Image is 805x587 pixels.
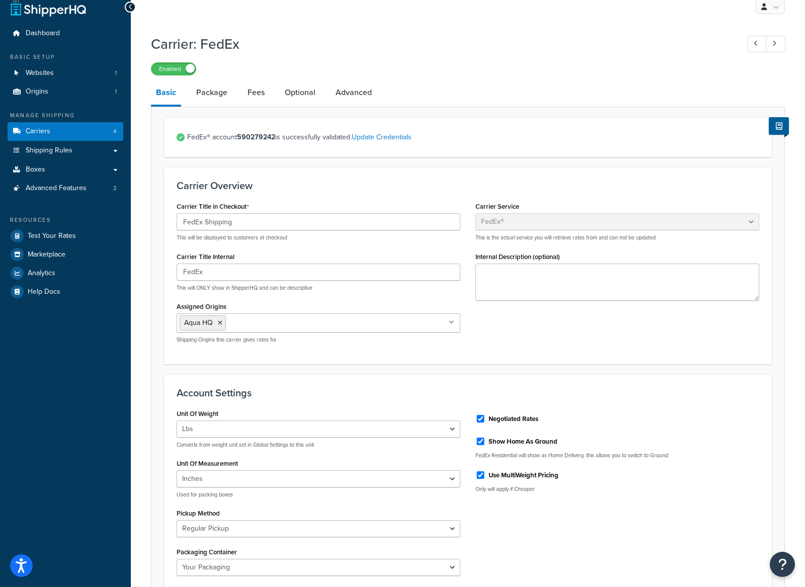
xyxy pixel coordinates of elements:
[115,69,117,77] span: 1
[113,127,117,136] span: 4
[475,203,519,210] label: Carrier Service
[331,80,377,105] a: Advanced
[8,160,123,179] a: Boxes
[28,269,55,278] span: Analytics
[187,130,759,144] span: FedEx® account is successfully validated.
[475,485,759,493] p: Only will apply if Cheaper
[475,253,560,261] label: Internal Description (optional)
[184,317,213,328] span: Aqua HQ
[151,80,181,107] a: Basic
[26,88,48,96] span: Origins
[151,63,196,75] label: Enabled
[8,24,123,43] a: Dashboard
[769,117,789,135] button: Show Help Docs
[177,203,249,211] label: Carrier Title in Checkout
[8,227,123,245] a: Test Your Rates
[177,387,759,398] h3: Account Settings
[177,460,238,467] label: Unit Of Measurement
[8,179,123,198] li: Advanced Features
[177,180,759,191] h3: Carrier Overview
[766,36,785,52] a: Next Record
[8,179,123,198] a: Advanced Features2
[8,64,123,82] li: Websites
[770,552,795,577] button: Open Resource Center
[8,53,123,61] div: Basic Setup
[113,184,117,193] span: 2
[8,283,123,301] a: Help Docs
[177,234,460,241] p: This will be displayed to customers at checkout
[151,34,729,54] h1: Carrier: FedEx
[115,88,117,96] span: 1
[177,510,220,517] label: Pickup Method
[28,288,60,296] span: Help Docs
[26,69,54,77] span: Websites
[8,216,123,224] div: Resources
[237,132,275,142] strong: 590279242
[177,410,218,417] label: Unit Of Weight
[280,80,320,105] a: Optional
[26,165,45,174] span: Boxes
[489,414,538,424] label: Negotiated Rates
[26,127,50,136] span: Carriers
[177,284,460,292] p: This will ONLY show in ShipperHQ and can be descriptive
[8,245,123,264] a: Marketplace
[475,234,759,241] p: This is the actual service you will retrieve rates from and can not be updated
[28,250,65,259] span: Marketplace
[26,184,87,193] span: Advanced Features
[8,111,123,120] div: Manage Shipping
[26,146,72,155] span: Shipping Rules
[352,132,412,142] a: Update Credentials
[8,264,123,282] a: Analytics
[26,29,60,38] span: Dashboard
[243,80,270,105] a: Fees
[747,36,767,52] a: Previous Record
[8,64,123,82] a: Websites1
[177,441,460,449] p: Converts from weight unit set in Global Settings to this unit
[177,336,460,344] p: Shipping Origins this carrier gives rates for
[8,82,123,101] li: Origins
[177,253,234,261] label: Carrier Title Internal
[8,122,123,141] li: Carriers
[489,471,558,480] label: Use MultiWeight Pricing
[191,80,232,105] a: Package
[177,491,460,498] p: Used for packing boxes
[28,232,76,240] span: Test Your Rates
[177,548,237,556] label: Packaging Container
[8,141,123,160] a: Shipping Rules
[8,122,123,141] a: Carriers4
[489,437,557,446] label: Show Home As Ground
[8,82,123,101] a: Origins1
[177,303,226,310] label: Assigned Origins
[475,452,759,459] p: FedEx Residential will show as Home Delivery, this allows you to switch to Ground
